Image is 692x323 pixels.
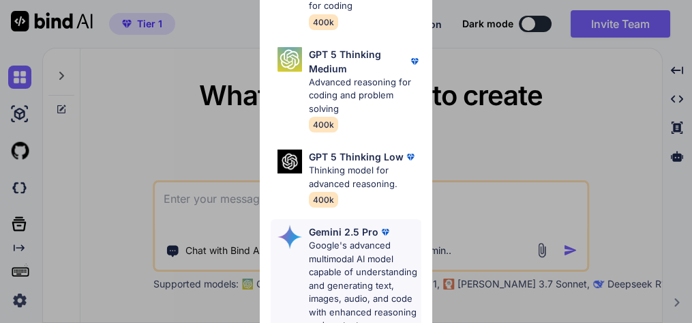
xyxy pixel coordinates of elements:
[309,47,408,76] p: GPT 5 Thinking Medium
[309,225,378,239] p: Gemini 2.5 Pro
[277,47,302,72] img: Pick Models
[277,225,302,249] img: Pick Models
[408,55,421,68] img: premium
[309,164,422,191] p: Thinking model for advanced reasoning.
[378,225,392,239] img: premium
[309,76,422,116] p: Advanced reasoning for coding and problem solving
[309,14,338,30] span: 400k
[277,150,302,173] img: Pick Models
[404,150,417,164] img: premium
[309,150,404,164] p: GPT 5 Thinking Low
[309,192,338,208] span: 400k
[309,117,338,132] span: 400k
